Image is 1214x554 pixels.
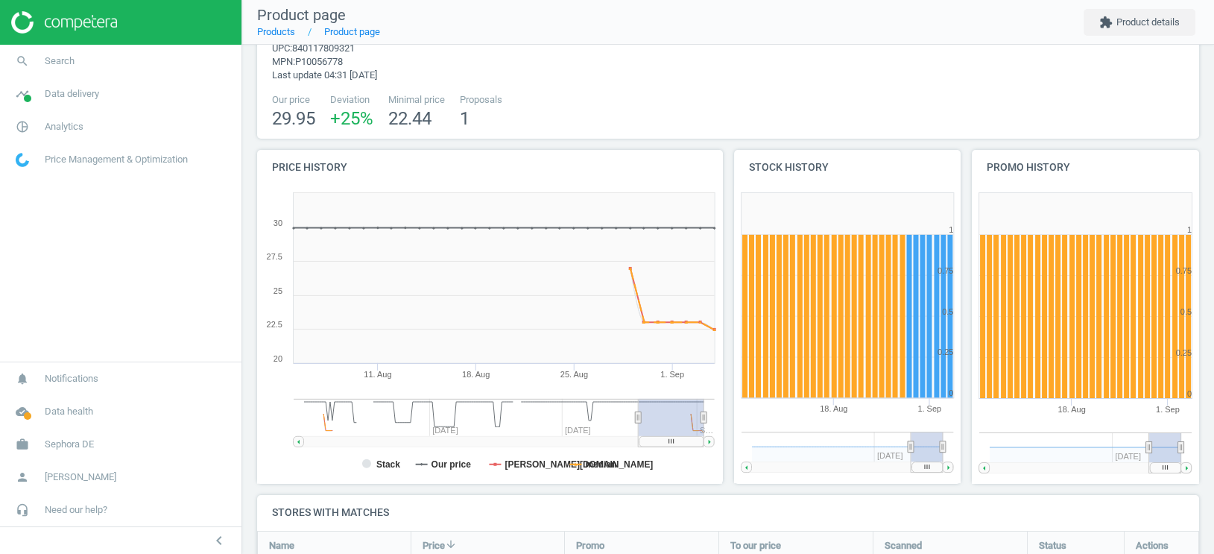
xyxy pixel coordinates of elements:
span: +25 % [330,108,373,129]
tspan: Stack [376,459,400,470]
i: search [8,47,37,75]
h4: Price history [257,150,723,185]
tspan: [PERSON_NAME][DOMAIN_NAME] [505,459,654,470]
text: 0 [949,389,953,398]
tspan: Our price [431,459,472,470]
tspan: 18. Aug [820,405,847,414]
text: 25 [274,286,282,295]
span: upc : [272,43,292,54]
tspan: S… [700,426,713,435]
tspan: 1. Sep [917,405,941,414]
i: notifications [8,365,37,393]
text: 0.75 [938,266,953,275]
i: arrow_downward [445,538,457,550]
span: Minimal price [388,93,445,107]
img: ajHJNr6hYgQAAAAASUVORK5CYII= [11,11,117,34]
span: Promo [576,539,604,553]
tspan: 1. Sep [1156,405,1180,414]
span: Product page [257,6,346,24]
tspan: 11. Aug [364,370,391,379]
text: 30 [274,218,282,227]
i: pie_chart_outlined [8,113,37,141]
h4: Stores with matches [257,495,1199,530]
i: chevron_left [210,532,228,550]
text: 0.5 [942,307,953,316]
i: cloud_done [8,397,37,426]
i: person [8,463,37,491]
text: 0.25 [938,348,953,357]
span: 29.95 [272,108,315,129]
tspan: 18. Aug [1058,405,1086,414]
text: 0.75 [1176,266,1192,275]
h4: Stock history [734,150,961,185]
text: 27.5 [267,252,282,261]
span: Our price [272,93,315,107]
span: Scanned [885,539,922,553]
span: Notifications [45,372,98,385]
span: Sephora DE [45,438,94,451]
span: P10056778 [295,56,343,67]
text: 0 [1187,389,1192,398]
span: Last update 04:31 [DATE] [272,69,377,81]
text: 0.25 [1176,348,1192,357]
text: 20 [274,354,282,363]
span: 840117809321 [292,43,355,54]
tspan: median [586,459,617,470]
button: extensionProduct details [1084,9,1195,36]
text: 22.5 [267,320,282,329]
span: 22.44 [388,108,431,129]
span: Search [45,54,75,68]
span: Analytics [45,120,83,133]
span: Deviation [330,93,373,107]
a: Products [257,26,295,37]
tspan: 18. Aug [462,370,490,379]
span: 1 [460,108,470,129]
button: chevron_left [200,531,238,550]
tspan: 1. Sep [661,370,685,379]
text: 1 [1187,225,1192,234]
span: Price [423,539,445,553]
span: Data health [45,405,93,418]
span: [PERSON_NAME] [45,470,116,484]
span: Status [1039,539,1066,553]
span: Need our help? [45,503,107,517]
h4: Promo history [972,150,1199,185]
i: headset_mic [8,496,37,524]
text: 1 [949,225,953,234]
i: extension [1099,16,1113,29]
text: 0.5 [1180,307,1192,316]
i: timeline [8,80,37,108]
span: Price Management & Optimization [45,153,188,166]
i: work [8,430,37,459]
span: mpn : [272,56,295,67]
tspan: 25. Aug [560,370,588,379]
span: Data delivery [45,87,99,101]
span: Actions [1136,539,1169,553]
span: Name [269,539,294,553]
span: To our price [730,539,781,553]
span: Proposals [460,93,502,107]
img: wGWNvw8QSZomAAAAABJRU5ErkJggg== [16,153,29,167]
a: Product page [324,26,380,37]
